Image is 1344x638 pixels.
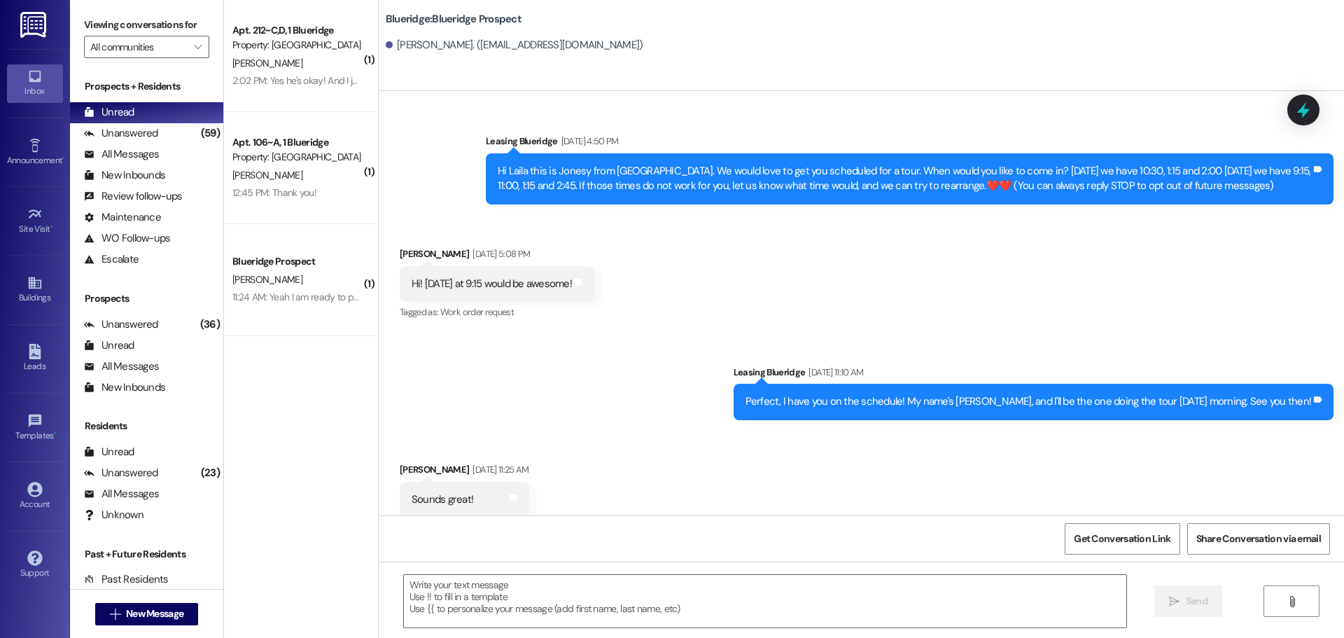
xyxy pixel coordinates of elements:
div: Unanswered [84,126,158,141]
a: Support [7,546,63,584]
div: [DATE] 11:10 AM [805,365,863,380]
div: (36) [197,314,223,335]
div: Review follow-ups [84,189,182,204]
div: Hi Laila this is Jonesy from [GEOGRAPHIC_DATA]. We would love to get you scheduled for a tour. Wh... [498,164,1311,194]
div: [DATE] 5:08 PM [469,247,530,261]
div: [DATE] 4:50 PM [558,134,619,148]
label: Viewing conversations for [84,14,209,36]
div: Perfect, I have you on the schedule! My name's [PERSON_NAME], and I'll be the one doing the tour ... [745,394,1312,409]
div: Unread [84,105,134,120]
div: Unread [84,445,134,459]
div: Residents [70,419,223,434]
div: New Inbounds [84,168,165,183]
div: [PERSON_NAME] [400,462,529,482]
div: Past Residents [84,572,169,587]
span: • [62,153,64,163]
div: All Messages [84,487,159,501]
div: Escalate [84,252,139,267]
div: Unanswered [84,317,158,332]
div: Blueridge Prospect [232,254,362,269]
div: Past + Future Residents [70,547,223,562]
span: Work order request [440,306,514,318]
div: WO Follow-ups [84,231,170,246]
span: • [50,222,52,232]
div: (59) [197,123,223,144]
span: • [54,429,56,438]
div: Property: [GEOGRAPHIC_DATA] [232,150,362,165]
div: All Messages [84,359,159,374]
i:  [1287,596,1297,607]
div: Sounds great! [412,492,473,507]
span: New Message [126,606,183,621]
span: [PERSON_NAME] [232,273,302,286]
span: Get Conversation Link [1074,532,1170,546]
a: Templates • [7,409,63,447]
div: 11:24 AM: Yeah I am ready to pay [DATE] I just wanted to make sure that the additional fee where ... [232,291,825,303]
input: All communities [90,36,187,58]
span: Share Conversation via email [1196,532,1321,546]
a: Inbox [7,64,63,102]
div: [PERSON_NAME] [400,247,594,266]
div: Tagged as: [400,302,594,322]
i:  [1169,596,1179,607]
div: New Inbounds [84,380,165,395]
div: (23) [197,462,223,484]
div: Hi! [DATE] at 9:15 would be awesome! [412,277,572,291]
div: Unanswered [84,466,158,480]
button: New Message [95,603,199,625]
div: [DATE] 11:25 AM [469,462,528,477]
img: ResiDesk Logo [20,12,49,38]
div: Prospects + Residents [70,79,223,94]
div: Unread [84,338,134,353]
div: Apt. 212~C,D, 1 Blueridge [232,23,362,38]
span: [PERSON_NAME] [232,57,302,69]
div: 12:45 PM: Thank you! [232,186,316,199]
div: Maintenance [84,210,161,225]
div: Prospects [70,291,223,306]
span: Send [1186,594,1207,609]
div: Leasing Blueridge [734,365,1334,384]
a: Account [7,478,63,515]
div: 2:02 PM: Yes he's okay! And I just wanted to make sure cause I thought they had done our cleaning... [232,74,871,87]
a: Leads [7,340,63,377]
div: All Messages [84,147,159,162]
i:  [110,609,120,620]
div: Unknown [84,508,143,522]
span: [PERSON_NAME] [232,169,302,181]
div: [PERSON_NAME]. ([EMAIL_ADDRESS][DOMAIN_NAME]) [386,38,643,53]
button: Send [1154,585,1222,617]
i:  [194,41,202,53]
button: Get Conversation Link [1065,523,1179,555]
div: Apt. 106~A, 1 Blueridge [232,135,362,150]
a: Site Visit • [7,202,63,240]
div: Property: [GEOGRAPHIC_DATA] [232,38,362,53]
button: Share Conversation via email [1187,523,1330,555]
b: Blueridge: Blueridge Prospect [386,12,521,27]
div: Leasing Blueridge [486,134,1333,153]
a: Buildings [7,271,63,309]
